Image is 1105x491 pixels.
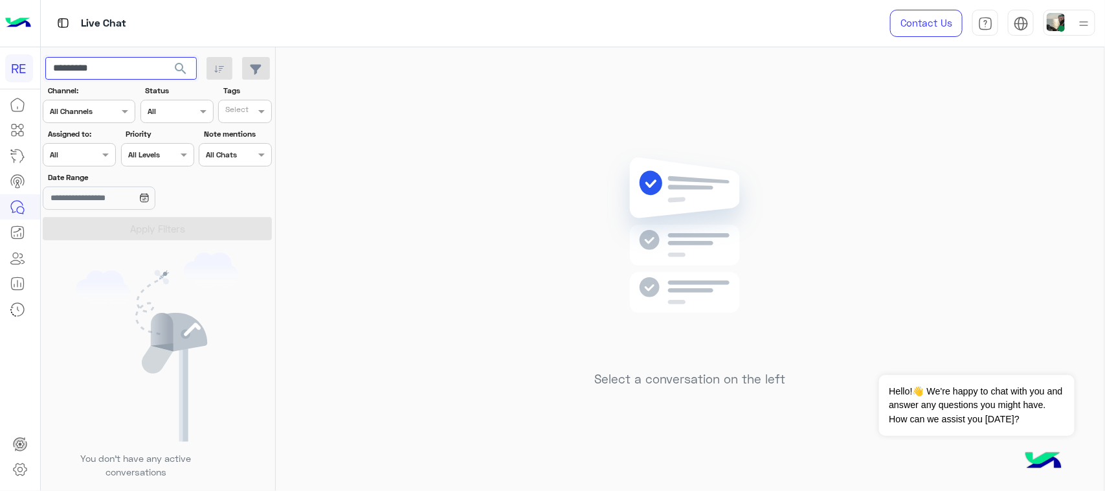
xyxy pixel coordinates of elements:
label: Status [145,85,212,97]
div: Select [223,104,249,119]
label: Assigned to: [48,128,115,140]
img: Logo [5,10,31,37]
h5: Select a conversation on the left [595,372,786,387]
label: Date Range [48,172,193,183]
span: Hello!👋 We're happy to chat with you and answer any questions you might have. How can we assist y... [879,375,1074,436]
img: tab [1014,16,1029,31]
a: Contact Us [890,10,963,37]
label: Channel: [48,85,134,97]
img: hulul-logo.png [1021,439,1066,485]
img: userImage [1047,13,1065,31]
img: empty users [76,253,239,442]
a: tab [972,10,998,37]
p: Live Chat [81,15,126,32]
img: profile [1076,16,1092,32]
label: Priority [126,128,192,140]
button: search [165,57,197,85]
span: search [173,61,188,76]
div: RE [5,54,33,82]
p: You don’t have any active conversations [71,451,201,479]
img: tab [55,15,71,31]
label: Tags [223,85,271,97]
img: tab [978,16,993,31]
label: Note mentions [204,128,271,140]
button: Apply Filters [43,217,272,240]
img: no messages [597,147,784,362]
